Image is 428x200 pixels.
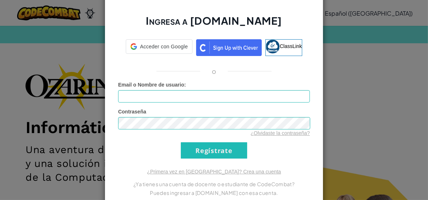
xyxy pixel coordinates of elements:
[196,39,262,56] img: clever_sso_button@2x.png
[118,14,310,35] h2: Ingresa a [DOMAIN_NAME]
[181,142,247,159] input: Regístrate
[280,43,302,49] span: ClassLink
[126,39,192,54] div: Acceder con Google
[147,169,281,175] a: ¿Primera vez en [GEOGRAPHIC_DATA]? Crea una cuenta
[118,188,310,197] p: Puedes ingresar a [DOMAIN_NAME] con esa cuenta.
[126,39,192,56] a: Acceder con Google
[266,40,280,53] img: classlink-logo-small.png
[250,130,310,136] a: ¿Olvidaste la contraseña?
[118,180,310,188] p: ¿Ya tienes una cuenta de docente o estudiante de CodeCombat?
[140,43,188,50] span: Acceder con Google
[118,82,184,88] span: Email o Nombre de usuario
[212,67,216,76] p: o
[118,81,186,88] label: :
[118,109,146,115] span: Contraseña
